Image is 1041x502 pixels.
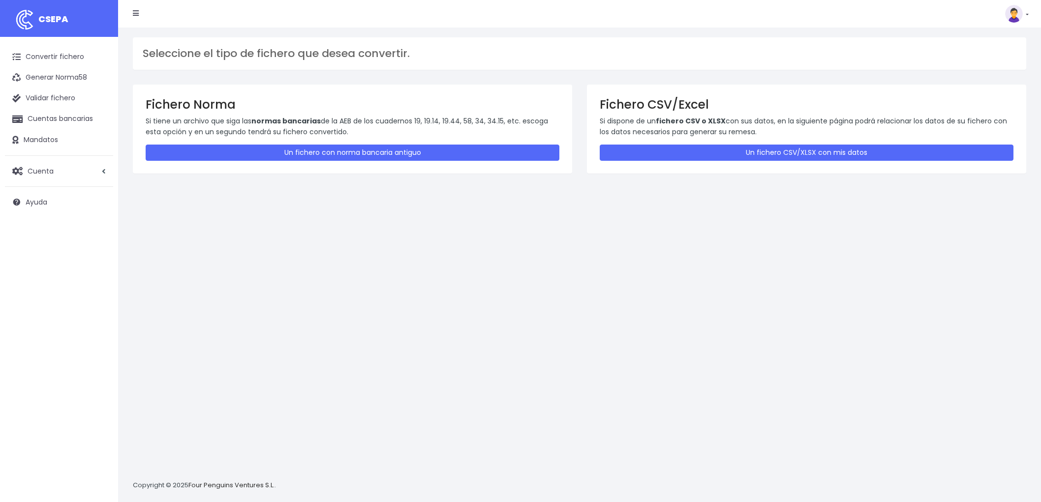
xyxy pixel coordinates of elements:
[5,161,113,181] a: Cuenta
[188,480,275,490] a: Four Penguins Ventures S.L.
[146,116,559,138] p: Si tiene un archivo que siga las de la AEB de los cuadernos 19, 19.14, 19.44, 58, 34, 34.15, etc....
[12,7,37,32] img: logo
[600,116,1013,138] p: Si dispone de un con sus datos, en la siguiente página podrá relacionar los datos de su fichero c...
[38,13,68,25] span: CSEPA
[146,97,559,112] h3: Fichero Norma
[133,480,276,491] p: Copyright © 2025 .
[28,166,54,176] span: Cuenta
[143,47,1016,60] h3: Seleccione el tipo de fichero que desea convertir.
[600,97,1013,112] h3: Fichero CSV/Excel
[5,67,113,88] a: Generar Norma58
[5,192,113,212] a: Ayuda
[251,116,321,126] strong: normas bancarias
[656,116,726,126] strong: fichero CSV o XLSX
[5,109,113,129] a: Cuentas bancarias
[146,145,559,161] a: Un fichero con norma bancaria antiguo
[26,197,47,207] span: Ayuda
[1005,5,1023,23] img: profile
[5,47,113,67] a: Convertir fichero
[5,88,113,109] a: Validar fichero
[5,130,113,150] a: Mandatos
[600,145,1013,161] a: Un fichero CSV/XLSX con mis datos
